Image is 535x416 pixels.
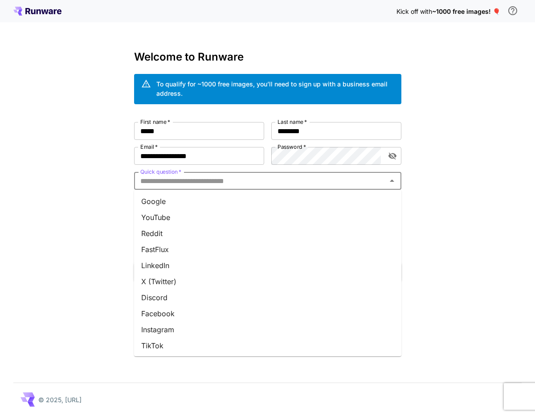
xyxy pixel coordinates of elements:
li: Telegram [134,354,401,370]
li: Reddit [134,225,401,241]
span: Kick off with [396,8,432,15]
span: ~1000 free images! 🎈 [432,8,500,15]
button: In order to qualify for free credit, you need to sign up with a business email address and click ... [504,2,522,20]
button: Close [386,175,398,187]
label: Last name [278,118,307,126]
li: Instagram [134,322,401,338]
label: Password [278,143,306,151]
li: TikTok [134,338,401,354]
h3: Welcome to Runware [134,51,401,63]
li: Facebook [134,306,401,322]
button: toggle password visibility [384,148,400,164]
li: YouTube [134,209,401,225]
li: X (Twitter) [134,273,401,290]
div: To qualify for ~1000 free images, you’ll need to sign up with a business email address. [156,79,394,98]
li: Google [134,193,401,209]
li: Discord [134,290,401,306]
label: Email [140,143,158,151]
p: © 2025, [URL] [38,395,82,404]
label: First name [140,118,170,126]
li: FastFlux [134,241,401,257]
label: Quick question [140,168,181,175]
li: LinkedIn [134,257,401,273]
